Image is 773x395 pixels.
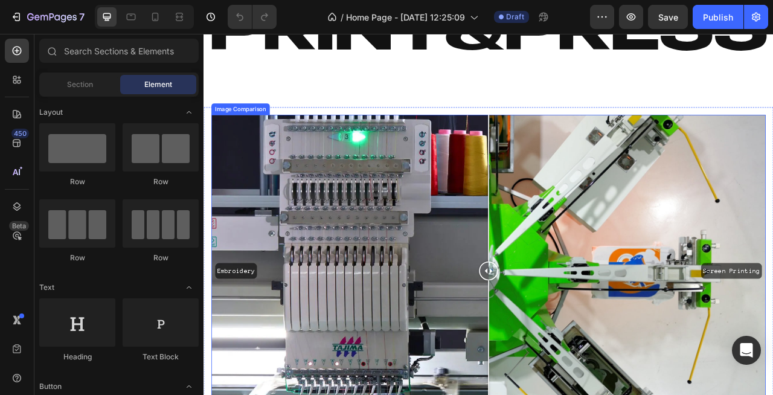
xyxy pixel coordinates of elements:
div: Image Comparison [12,90,82,101]
span: Button [39,381,62,392]
div: Screen Printing [633,291,710,311]
div: Beta [9,221,29,231]
button: Publish [693,5,743,29]
div: Heading [39,352,115,362]
span: Draft [506,11,524,22]
button: 7 [5,5,90,29]
input: Search Sections & Elements [39,39,199,63]
p: 7 [79,10,85,24]
button: Save [648,5,688,29]
div: Text Block [123,352,199,362]
div: Row [39,252,115,263]
div: 450 [11,129,29,138]
div: Row [39,176,115,187]
span: Text [39,282,54,293]
div: Undo/Redo [228,5,277,29]
div: Publish [703,11,733,24]
span: Section [67,79,93,90]
div: Row [123,176,199,187]
div: Open Intercom Messenger [732,336,761,365]
span: Home Page - [DATE] 12:25:09 [346,11,465,24]
iframe: Design area [204,34,773,395]
span: Toggle open [179,278,199,297]
span: Layout [39,107,63,118]
span: Toggle open [179,103,199,122]
span: / [341,11,344,24]
span: Save [658,12,678,22]
span: Element [144,79,172,90]
div: Row [123,252,199,263]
